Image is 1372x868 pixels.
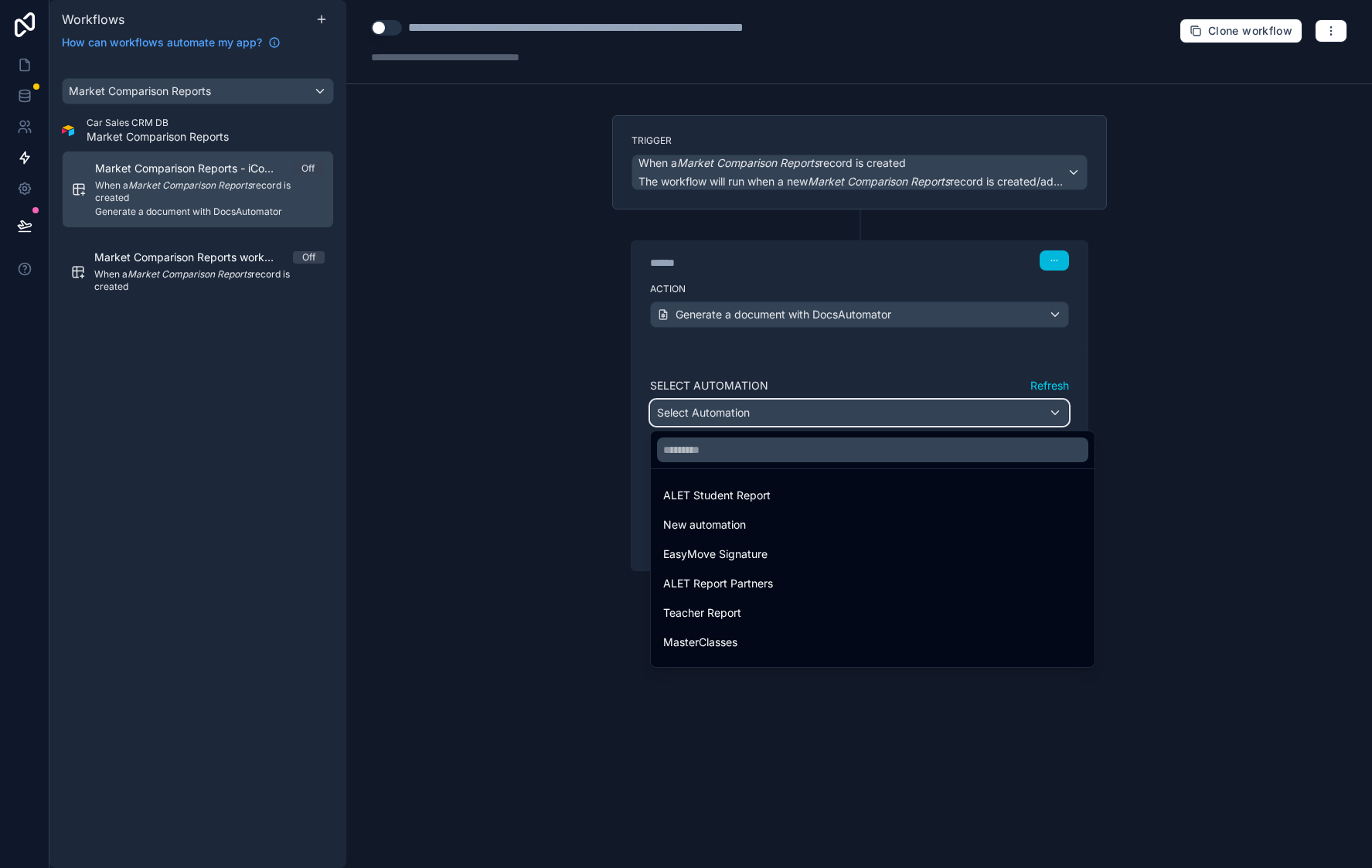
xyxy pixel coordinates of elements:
span: ALET Report Partners [663,574,773,593]
span: MasterClasses [663,633,737,652]
span: Teacher Report [663,604,741,622]
span: Keto recipe book [663,662,749,681]
span: New automation [663,516,746,534]
span: EasyMove Signature [663,545,768,563]
span: ALET Student Report [663,486,771,505]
